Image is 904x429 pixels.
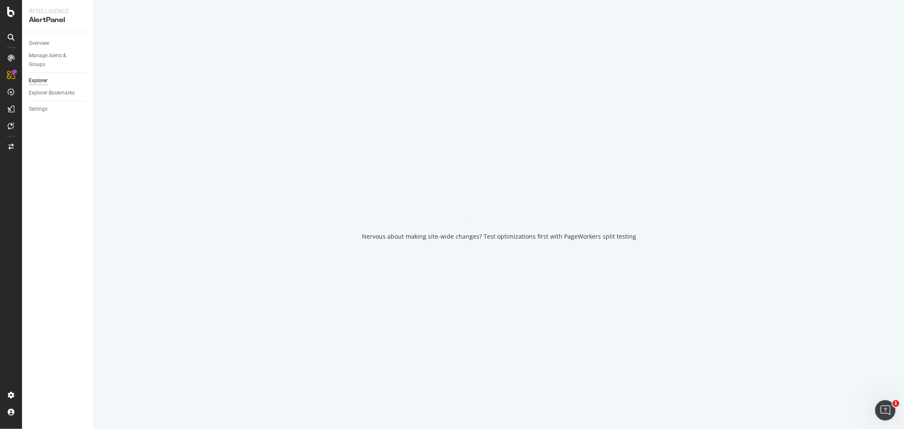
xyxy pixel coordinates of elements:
[29,39,49,48] div: Overview
[29,51,88,69] a: Manage Alerts & Groups
[362,232,636,241] div: Nervous about making site-wide changes? Test optimizations first with PageWorkers split testing
[29,76,88,85] a: Explorer
[29,15,87,25] div: AlertPanel
[29,7,87,15] div: Intelligence
[875,400,896,421] iframe: Intercom live chat
[29,89,88,97] a: Explorer Bookmarks
[29,76,47,85] div: Explorer
[29,39,88,48] a: Overview
[29,105,47,114] div: Settings
[469,188,530,219] div: animation
[893,400,899,407] span: 1
[29,89,75,97] div: Explorer Bookmarks
[29,105,88,114] a: Settings
[29,51,80,69] div: Manage Alerts & Groups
